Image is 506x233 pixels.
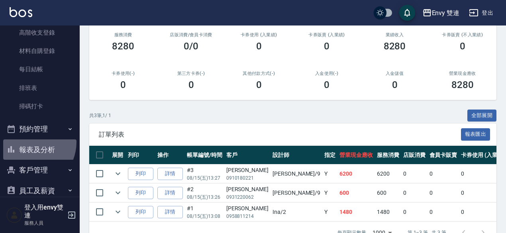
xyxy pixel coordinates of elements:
a: 詳情 [157,187,183,199]
td: 0 [401,184,428,202]
h2: 營業現金應收 [438,71,487,76]
h3: 0 [460,41,465,52]
p: 共 3 筆, 1 / 1 [89,112,111,119]
h2: 卡券使用(-) [99,71,147,76]
td: Y [322,184,337,202]
a: 報表匯出 [461,130,490,138]
p: 0931220062 [226,194,269,201]
div: [PERSON_NAME] [226,185,269,194]
th: 帳單編號/時間 [185,146,224,164]
td: 0 [428,164,459,183]
div: [PERSON_NAME] [226,166,269,174]
h3: 0 [256,41,262,52]
a: 材料自購登錄 [3,42,76,60]
h3: 0 [324,79,329,90]
td: 1480 [337,203,375,221]
td: #3 [185,164,224,183]
td: 0 [401,164,428,183]
td: 600 [375,184,401,202]
button: 報表及分析 [3,139,76,160]
button: expand row [112,168,124,180]
th: 設計師 [271,146,322,164]
h3: 0 [256,79,262,90]
td: #2 [185,184,224,202]
p: 服務人員 [24,219,65,227]
div: [PERSON_NAME] [226,204,269,213]
button: expand row [112,187,124,199]
th: 營業現金應收 [337,146,375,164]
td: 600 [337,184,375,202]
th: 店販消費 [401,146,428,164]
p: 08/15 (五) 13:27 [187,174,222,182]
button: 全部展開 [467,110,497,122]
h2: 卡券販賣 (不入業績) [438,32,487,37]
a: 掃碼打卡 [3,97,76,116]
div: Envy 雙連 [432,8,460,18]
button: 列印 [128,187,153,199]
th: 指定 [322,146,337,164]
h2: 其他付款方式(-) [235,71,283,76]
h3: 0 [120,79,126,90]
td: #1 [185,203,224,221]
td: 6200 [375,164,401,183]
h3: 0 [324,41,329,52]
button: expand row [112,206,124,218]
p: 08/15 (五) 13:26 [187,194,222,201]
p: 08/15 (五) 13:08 [187,213,222,220]
p: 0910180221 [226,174,269,182]
th: 操作 [155,146,185,164]
button: 預約管理 [3,119,76,139]
a: 詳情 [157,206,183,218]
th: 客戶 [224,146,271,164]
h2: 入金使用(-) [302,71,351,76]
a: 每日結帳 [3,60,76,78]
button: 列印 [128,168,153,180]
h3: 0 [188,79,194,90]
button: 登出 [466,6,496,20]
img: Person [6,207,22,223]
button: 列印 [128,206,153,218]
td: 0 [428,184,459,202]
td: [PERSON_NAME] /9 [271,164,322,183]
h2: 入金儲值 [370,71,419,76]
button: save [399,5,415,21]
th: 列印 [126,146,155,164]
h3: 0 [392,79,398,90]
a: 排班表 [3,79,76,97]
td: Y [322,164,337,183]
p: 0958811214 [226,213,269,220]
h2: 業績收入 [370,32,419,37]
h2: 店販消費 /會員卡消費 [167,32,215,37]
button: 報表匯出 [461,128,490,141]
button: 客戶管理 [3,160,76,180]
h3: 0/0 [184,41,198,52]
td: [PERSON_NAME] /9 [271,184,322,202]
td: 1480 [375,203,401,221]
h3: 8280 [451,79,474,90]
button: 員工及薪資 [3,180,76,201]
span: 訂單列表 [99,131,461,139]
h3: 8280 [384,41,406,52]
td: 6200 [337,164,375,183]
td: 0 [401,203,428,221]
a: 詳情 [157,168,183,180]
h2: 第三方卡券(-) [167,71,215,76]
h2: 卡券使用 (入業績) [235,32,283,37]
th: 會員卡販賣 [428,146,459,164]
h3: 服務消費 [99,32,147,37]
button: Envy 雙連 [419,5,463,21]
h2: 卡券販賣 (入業績) [302,32,351,37]
h3: 8280 [112,41,134,52]
td: Y [322,203,337,221]
img: Logo [10,7,32,17]
th: 展開 [110,146,126,164]
td: 0 [428,203,459,221]
th: 服務消費 [375,146,401,164]
td: Ina /2 [271,203,322,221]
h5: 登入用envy雙連 [24,204,65,219]
a: 高階收支登錄 [3,23,76,42]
